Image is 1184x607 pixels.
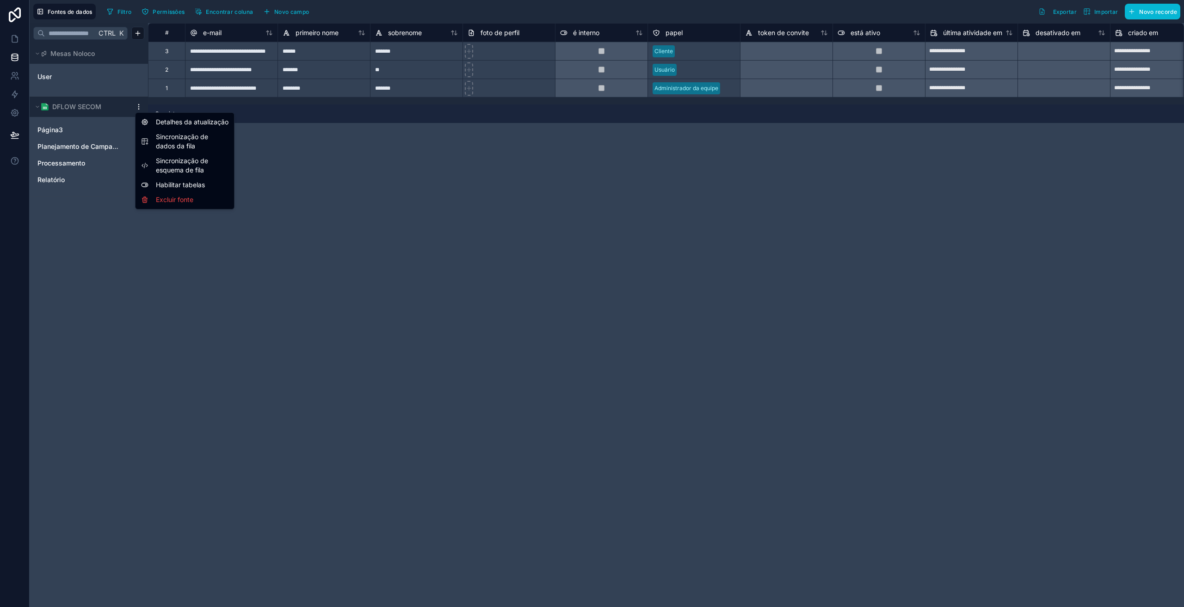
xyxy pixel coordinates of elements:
[156,157,208,174] font: Sincronização de esquema de fila
[156,118,228,126] font: Detalhes da atualização
[156,196,193,203] font: Excluir fonte
[141,132,222,151] button: Sincronização de dados da fila
[156,181,205,189] font: Habilitar tabelas
[156,133,208,150] font: Sincronização de dados da fila
[141,156,222,175] button: Sincronização de esquema de fila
